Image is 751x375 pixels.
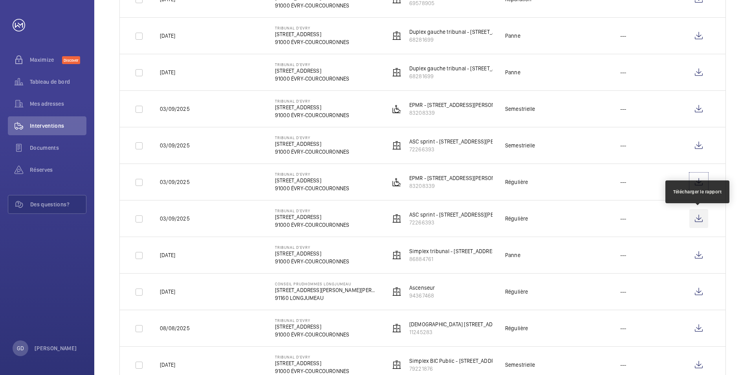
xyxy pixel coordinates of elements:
[275,38,349,46] p: 91000 ÉVRY-COURCOURONNES
[409,320,550,328] p: [DEMOGRAPHIC_DATA] [STREET_ADDRESS][PERSON_NAME]
[275,111,349,119] p: 91000 ÉVRY-COURCOURONNES
[17,344,24,352] p: GD
[409,328,550,336] p: 11245283
[275,135,349,140] p: Tribunal d'Evry
[275,172,349,176] p: Tribunal d'Evry
[30,122,86,130] span: Interventions
[275,281,377,286] p: Conseil PrudHommes Longjumeau
[409,174,513,182] p: EPMR - [STREET_ADDRESS][PERSON_NAME]
[409,36,517,44] p: 68281699
[275,184,349,192] p: 91000 ÉVRY-COURCOURONNES
[505,361,535,369] div: Semestrielle
[275,140,349,148] p: [STREET_ADDRESS]
[409,211,525,219] p: ASC sprint - [STREET_ADDRESS][PERSON_NAME]
[35,344,77,352] p: [PERSON_NAME]
[409,255,500,263] p: 86884761
[275,250,349,257] p: [STREET_ADDRESS]
[160,361,175,369] p: [DATE]
[620,142,626,149] p: ---
[275,26,349,30] p: Tribunal d'Evry
[160,324,190,332] p: 08/08/2025
[275,331,349,338] p: 91000 ÉVRY-COURCOURONNES
[620,288,626,296] p: ---
[392,68,401,77] img: elevator.svg
[160,68,175,76] p: [DATE]
[275,323,349,331] p: [STREET_ADDRESS]
[30,144,86,152] span: Documents
[275,67,349,75] p: [STREET_ADDRESS]
[275,62,349,67] p: Tribunal d'Evry
[392,177,401,187] img: platform_lift.svg
[30,166,86,174] span: Réserves
[505,32,520,40] div: Panne
[160,251,175,259] p: [DATE]
[505,215,528,222] div: Régulière
[275,318,349,323] p: Tribunal d'Evry
[275,286,377,294] p: [STREET_ADDRESS][PERSON_NAME][PERSON_NAME]
[409,64,517,72] p: Duplex gauche tribunal - [STREET_ADDRESS]
[505,68,520,76] div: Panne
[409,109,513,117] p: 83208339
[620,361,626,369] p: ---
[160,32,175,40] p: [DATE]
[505,105,535,113] div: Semestrielle
[505,251,520,259] div: Panne
[620,215,626,222] p: ---
[275,103,349,111] p: [STREET_ADDRESS]
[620,324,626,332] p: ---
[275,30,349,38] p: [STREET_ADDRESS]
[275,213,349,221] p: [STREET_ADDRESS]
[392,104,401,114] img: platform_lift.svg
[160,178,190,186] p: 03/09/2025
[409,145,525,153] p: 72266393
[392,250,401,260] img: elevator.svg
[392,324,401,333] img: elevator.svg
[275,208,349,213] p: Tribunal d'Evry
[275,359,349,367] p: [STREET_ADDRESS]
[160,288,175,296] p: [DATE]
[505,142,535,149] div: Semestrielle
[30,200,86,208] span: Des questions?
[409,28,517,36] p: Duplex gauche tribunal - [STREET_ADDRESS]
[275,367,349,375] p: 91000 ÉVRY-COURCOURONNES
[30,56,62,64] span: Maximize
[275,294,377,302] p: 91160 LONGJUMEAU
[409,365,506,373] p: 79221876
[275,221,349,229] p: 91000 ÉVRY-COURCOURONNES
[392,287,401,296] img: elevator.svg
[620,251,626,259] p: ---
[275,75,349,83] p: 91000 ÉVRY-COURCOURONNES
[30,100,86,108] span: Mes adresses
[409,247,500,255] p: Simplex tribunal - [STREET_ADDRESS]
[620,105,626,113] p: ---
[409,292,435,300] p: 94367468
[620,178,626,186] p: ---
[409,357,506,365] p: Simplex BIC Public - [STREET_ADDRESS]
[409,219,525,226] p: 72266393
[30,78,86,86] span: Tableau de bord
[392,360,401,369] img: elevator.svg
[160,105,190,113] p: 03/09/2025
[275,99,349,103] p: Tribunal d'Evry
[409,138,525,145] p: ASC sprint - [STREET_ADDRESS][PERSON_NAME]
[62,56,80,64] span: Discover
[392,141,401,150] img: elevator.svg
[275,257,349,265] p: 91000 ÉVRY-COURCOURONNES
[505,324,528,332] div: Régulière
[275,176,349,184] p: [STREET_ADDRESS]
[409,182,513,190] p: 83208339
[275,245,349,250] p: Tribunal d'Evry
[620,32,626,40] p: ---
[505,288,528,296] div: Régulière
[409,284,435,292] p: Ascenseur
[673,188,722,195] div: Télécharger le rapport
[275,2,349,9] p: 91000 ÉVRY-COURCOURONNES
[392,214,401,223] img: elevator.svg
[160,142,190,149] p: 03/09/2025
[160,215,190,222] p: 03/09/2025
[275,355,349,359] p: Tribunal d'Evry
[409,101,513,109] p: EPMR - [STREET_ADDRESS][PERSON_NAME]
[409,72,517,80] p: 68281699
[392,31,401,40] img: elevator.svg
[620,68,626,76] p: ---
